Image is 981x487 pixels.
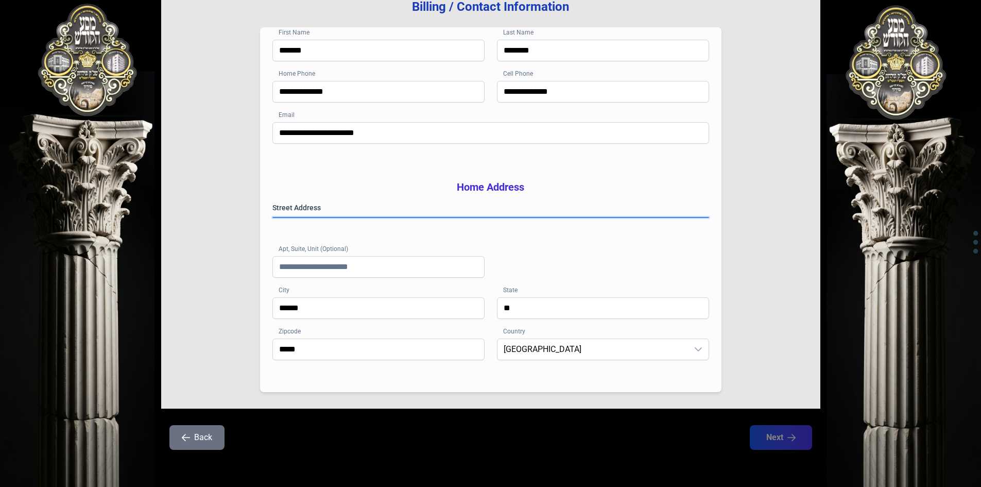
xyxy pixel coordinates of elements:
[272,180,709,194] h3: Home Address
[497,339,688,360] span: United States
[688,339,709,360] div: dropdown trigger
[750,425,812,450] button: Next
[272,203,709,213] label: Street Address
[169,425,225,450] button: Back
